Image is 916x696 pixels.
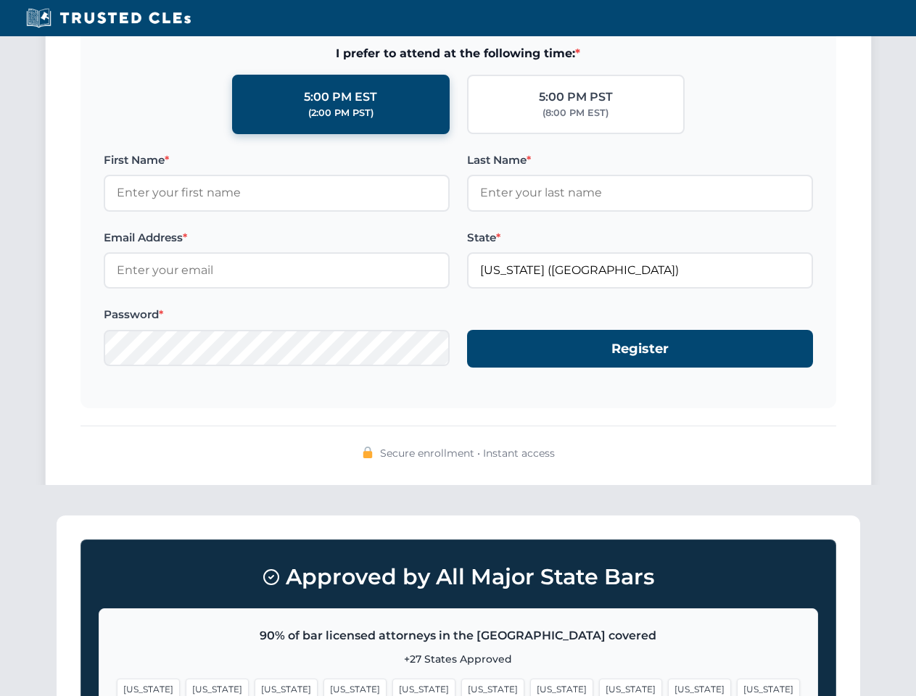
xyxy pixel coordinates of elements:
[104,229,450,246] label: Email Address
[104,175,450,211] input: Enter your first name
[104,306,450,323] label: Password
[467,175,813,211] input: Enter your last name
[104,252,450,289] input: Enter your email
[467,152,813,169] label: Last Name
[467,229,813,246] label: State
[542,106,608,120] div: (8:00 PM EST)
[104,44,813,63] span: I prefer to attend at the following time:
[22,7,195,29] img: Trusted CLEs
[380,445,555,461] span: Secure enrollment • Instant access
[99,558,818,597] h3: Approved by All Major State Bars
[304,88,377,107] div: 5:00 PM EST
[467,330,813,368] button: Register
[117,651,800,667] p: +27 States Approved
[539,88,613,107] div: 5:00 PM PST
[104,152,450,169] label: First Name
[362,447,374,458] img: 🔒
[117,626,800,645] p: 90% of bar licensed attorneys in the [GEOGRAPHIC_DATA] covered
[467,252,813,289] input: Washington (WA)
[308,106,374,120] div: (2:00 PM PST)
